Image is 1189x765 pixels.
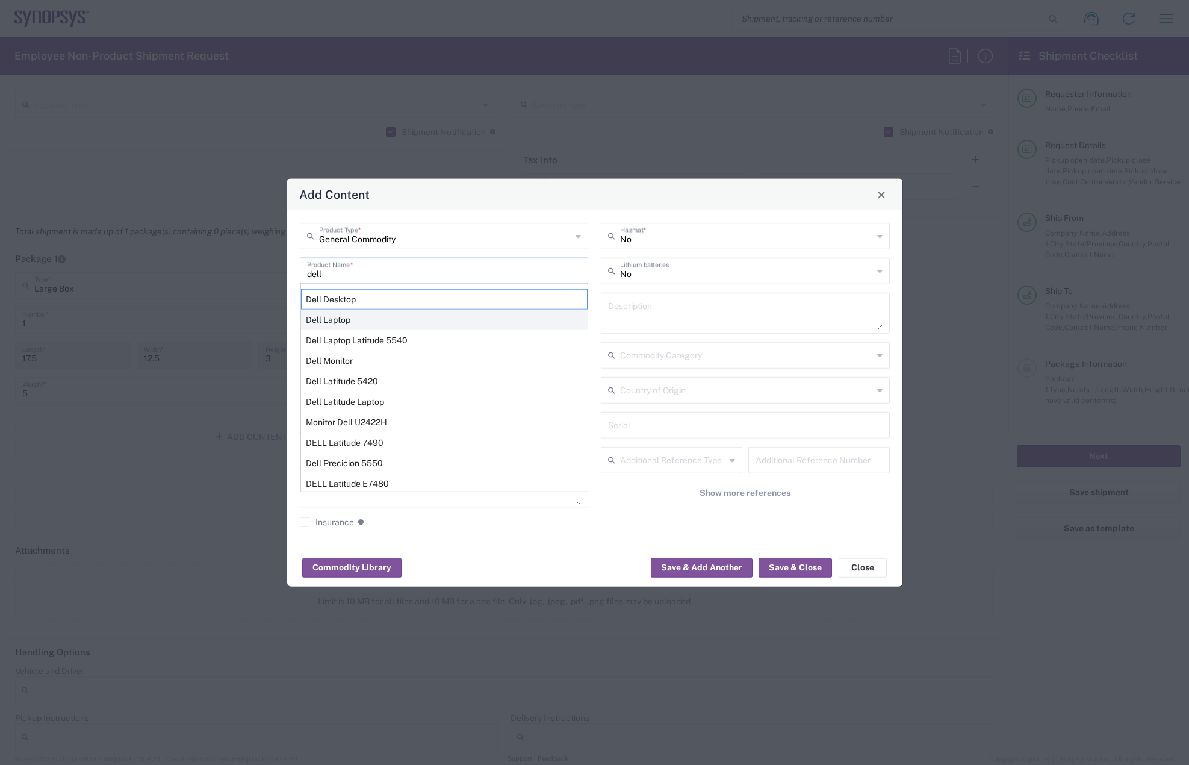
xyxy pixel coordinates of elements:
[700,487,790,499] span: Show more references
[839,558,887,577] button: Close
[301,351,588,371] div: Dell Monitor
[300,517,354,527] label: Insurance
[301,330,588,351] div: Dell Laptop Latitude 5540
[301,412,588,432] div: Monitor Dell U2422H
[301,310,588,330] div: Dell Laptop
[301,473,588,494] div: DELL Latitude E7480
[759,558,832,577] button: Save & Close
[301,289,588,310] div: Dell Desktop
[302,558,402,577] button: Commodity Library
[301,392,588,412] div: Dell Latitude Laptop
[301,371,588,392] div: Dell Latitude 5420
[873,186,890,203] button: Close
[651,558,753,577] button: Save & Add Another
[301,432,588,453] div: DELL Latitude 7490
[301,453,588,473] div: Dell Precicion 5550
[299,186,370,203] h4: Add Content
